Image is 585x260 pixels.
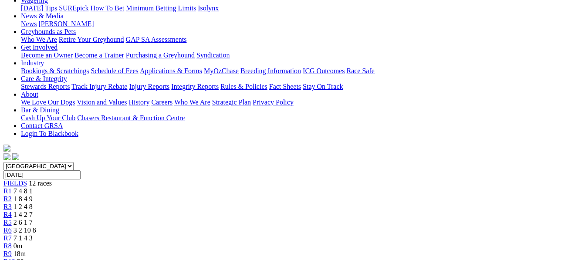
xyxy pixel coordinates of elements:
a: Get Involved [21,44,57,51]
a: Isolynx [198,4,219,12]
span: 18m [14,250,26,257]
div: Bar & Dining [21,114,582,122]
span: 1 8 4 9 [14,195,33,203]
a: Bar & Dining [21,106,59,114]
a: We Love Our Dogs [21,98,75,106]
a: News [21,20,37,27]
a: Careers [151,98,172,106]
a: R5 [3,219,12,226]
a: Integrity Reports [171,83,219,90]
a: Rules & Policies [220,83,267,90]
a: Syndication [196,51,230,59]
a: R3 [3,203,12,210]
a: Stewards Reports [21,83,70,90]
span: 7 4 8 1 [14,187,33,195]
a: Schedule of Fees [91,67,138,74]
div: Care & Integrity [21,83,582,91]
span: 1 2 4 8 [14,203,33,210]
a: R8 [3,242,12,250]
a: R7 [3,234,12,242]
a: History [128,98,149,106]
a: Contact GRSA [21,122,63,129]
a: Applications & Forms [140,67,202,74]
a: Chasers Restaurant & Function Centre [77,114,185,122]
a: Vision and Values [77,98,127,106]
a: Fact Sheets [269,83,301,90]
span: 7 1 4 3 [14,234,33,242]
div: Industry [21,67,582,75]
a: Bookings & Scratchings [21,67,89,74]
a: Cash Up Your Club [21,114,75,122]
a: SUREpick [59,4,88,12]
a: ICG Outcomes [303,67,345,74]
div: Greyhounds as Pets [21,36,582,44]
a: Retire Your Greyhound [59,36,124,43]
a: About [21,91,38,98]
a: Who We Are [174,98,210,106]
a: Injury Reports [129,83,169,90]
img: facebook.svg [3,153,10,160]
span: 1 4 2 7 [14,211,33,218]
a: Track Injury Rebate [71,83,127,90]
a: Stay On Track [303,83,343,90]
a: Race Safe [346,67,374,74]
a: Who We Are [21,36,57,43]
a: Become a Trainer [74,51,124,59]
a: How To Bet [91,4,125,12]
a: R1 [3,187,12,195]
div: About [21,98,582,106]
a: Care & Integrity [21,75,67,82]
input: Select date [3,170,81,179]
div: Wagering [21,4,582,12]
a: GAP SA Assessments [126,36,187,43]
a: Login To Blackbook [21,130,78,137]
a: MyOzChase [204,67,239,74]
a: R4 [3,211,12,218]
a: R2 [3,195,12,203]
a: R6 [3,226,12,234]
span: 3 2 10 8 [14,226,36,234]
span: 2 6 1 7 [14,219,33,226]
a: News & Media [21,12,64,20]
a: [DATE] Tips [21,4,57,12]
div: News & Media [21,20,582,28]
a: Breeding Information [240,67,301,74]
a: Privacy Policy [253,98,294,106]
div: Get Involved [21,51,582,59]
a: [PERSON_NAME] [38,20,94,27]
a: Minimum Betting Limits [126,4,196,12]
span: 12 races [29,179,52,187]
a: Greyhounds as Pets [21,28,76,35]
span: 0m [14,242,22,250]
a: Purchasing a Greyhound [126,51,195,59]
a: Become an Owner [21,51,73,59]
a: FIELDS [3,179,27,187]
a: Strategic Plan [212,98,251,106]
a: Industry [21,59,44,67]
img: twitter.svg [12,153,19,160]
img: logo-grsa-white.png [3,145,10,152]
a: R9 [3,250,12,257]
